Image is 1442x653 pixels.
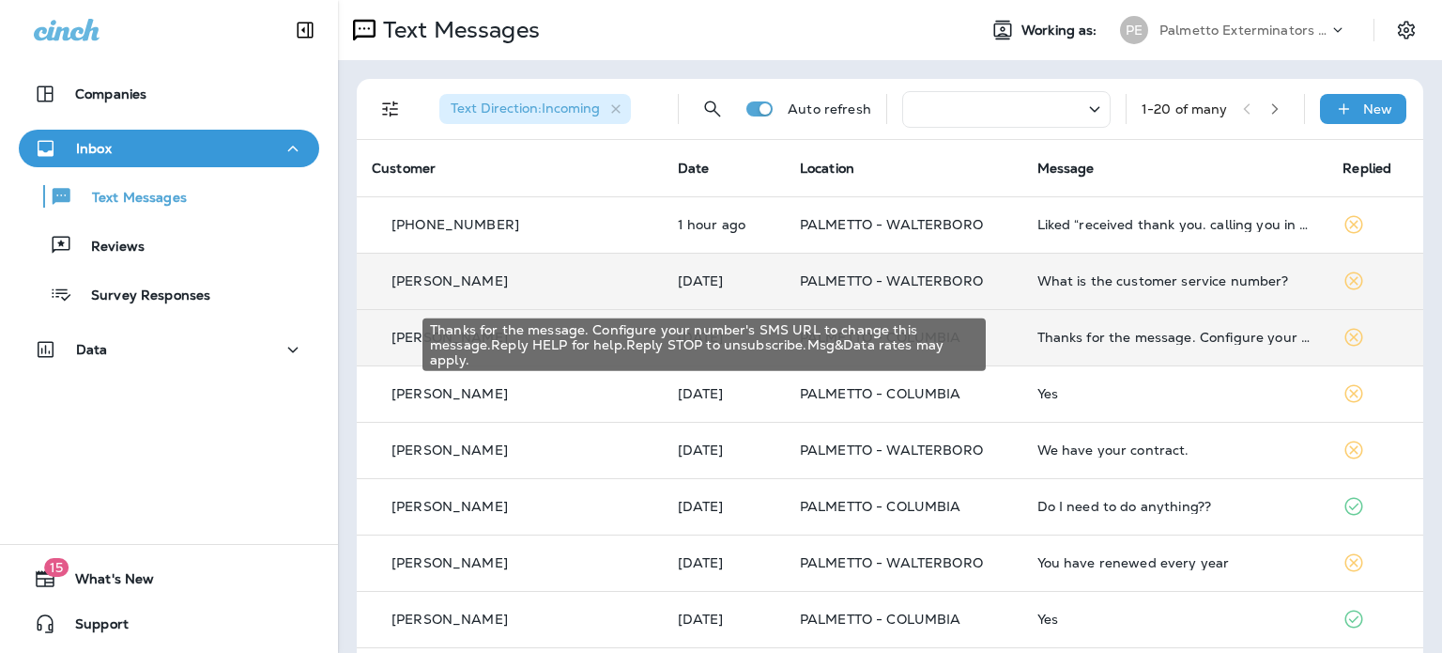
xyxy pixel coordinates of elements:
button: Survey Responses [19,274,319,314]
span: PALMETTO - WALTERBORO [800,554,983,571]
span: Text Direction : Incoming [451,100,600,117]
p: [PERSON_NAME] [391,555,508,570]
p: Text Messages [376,16,540,44]
p: [PERSON_NAME] [391,273,508,288]
p: [PERSON_NAME] [391,443,508,458]
span: PALMETTO - COLUMBIA [800,611,961,628]
div: Liked “received thank you. calling you in a few minutes” [1037,217,1313,232]
div: Thanks for the message. Configure your number's SMS URL to change this message.Reply HELP for hel... [1037,330,1313,345]
span: Date [678,160,710,177]
button: Support [19,605,319,643]
div: You have renewed every year [1037,555,1313,570]
div: Yes [1037,386,1313,401]
p: Palmetto Exterminators LLC [1159,23,1328,38]
p: New [1363,101,1392,117]
p: Auto refresh [788,101,871,117]
button: Settings [1389,13,1423,47]
span: Support [56,616,129,639]
p: Sep 11, 2025 01:12 PM [678,217,770,232]
p: Survey Responses [72,288,210,305]
span: PALMETTO - COLUMBIA [800,385,961,402]
button: Collapse Sidebar [279,11,331,49]
span: PALMETTO - WALTERBORO [800,442,983,459]
p: [PERSON_NAME] [391,499,508,514]
button: Reviews [19,225,319,265]
p: Text Messages [73,190,187,208]
p: Inbox [76,141,112,156]
span: Working as: [1021,23,1101,39]
p: Sep 9, 2025 04:23 PM [678,273,770,288]
button: Filters [372,90,409,128]
div: 1 - 20 of many [1142,101,1228,117]
div: What is the customer service number? [1037,273,1313,288]
span: [PHONE_NUMBER] [391,216,519,233]
button: Data [19,331,319,368]
div: We have your contract. [1037,443,1313,458]
p: Data [76,342,108,357]
p: Sep 9, 2025 12:38 PM [678,555,770,570]
div: Thanks for the message. Configure your number's SMS URL to change this message.Reply HELP for hel... [422,319,986,371]
div: Text Direction:Incoming [439,94,631,124]
p: [PERSON_NAME] [391,612,508,627]
button: Inbox [19,130,319,167]
p: Sep 9, 2025 01:04 PM [678,499,770,514]
span: PALMETTO - WALTERBORO [800,272,983,289]
p: [PERSON_NAME] [391,386,508,401]
span: Location [800,160,854,177]
span: PALMETTO - COLUMBIA [800,498,961,515]
p: Reviews [72,239,145,257]
span: What's New [56,571,154,594]
div: PE [1120,16,1148,44]
div: Do I need to do anything?? [1037,499,1313,514]
button: Text Messages [19,177,319,216]
button: Search Messages [694,90,731,128]
p: Sep 9, 2025 12:16 PM [678,612,770,627]
p: Companies [75,86,146,101]
span: Message [1037,160,1095,177]
span: 15 [44,558,69,577]
button: Companies [19,75,319,113]
span: Customer [372,160,436,177]
p: Sep 9, 2025 01:06 PM [678,443,770,458]
span: PALMETTO - WALTERBORO [800,216,983,233]
p: Sep 9, 2025 01:08 PM [678,386,770,401]
div: Yes [1037,612,1313,627]
button: 15What's New [19,560,319,598]
p: [PERSON_NAME] [391,330,508,345]
span: Replied [1342,160,1391,177]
